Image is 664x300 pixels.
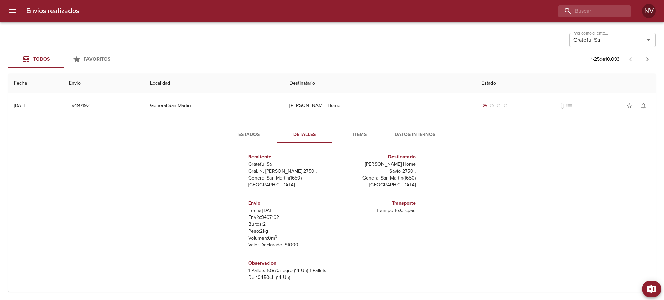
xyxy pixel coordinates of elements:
span: No tiene pedido asociado [566,102,573,109]
sup: 3 [275,234,277,239]
th: Localidad [145,74,284,93]
div: Tabs detalle de guia [221,126,443,143]
span: No tiene documentos adjuntos [559,102,566,109]
p: Bultos: 2 [248,221,329,228]
span: Estados [225,130,273,139]
h6: Observacion [248,260,329,267]
td: [PERSON_NAME] Home [284,93,476,118]
p: 1 Pallets 10870negro (14 Un) 1 Pallets De 10450ch (14 Un) [248,267,329,281]
p: 1 - 25 de 10.093 [591,56,620,63]
span: radio_button_unchecked [504,104,508,108]
th: Fecha [8,74,63,93]
input: buscar [558,5,619,17]
span: Items [336,130,383,139]
span: notifications_none [640,102,647,109]
span: star_border [626,102,633,109]
p: [GEOGRAPHIC_DATA] [335,182,416,188]
span: Pagina anterior [622,56,639,62]
div: Tabs Envios [8,51,119,68]
td: General San Martin [145,93,284,118]
span: Datos Internos [391,130,439,139]
button: 9497192 [69,99,92,112]
button: Activar notificaciones [636,99,650,113]
span: Detalles [281,130,328,139]
span: Favoritos [84,56,110,62]
button: menu [4,3,21,19]
h6: Destinatario [335,153,416,161]
th: Destinatario [284,74,476,93]
p: Grateful Sa [248,161,329,168]
p: [PERSON_NAME] Home [335,161,416,168]
span: Pagina siguiente [639,51,656,68]
p: Fecha: [DATE] [248,207,329,214]
button: Exportar Excel [642,281,661,297]
button: Agregar a favoritos [622,99,636,113]
p: Savio 2750 , [335,168,416,175]
th: Envio [63,74,145,93]
p: Volumen: 0 m [248,235,329,242]
p: Gral. N. [PERSON_NAME] 2750 ,   [248,168,329,175]
span: Todos [33,56,50,62]
p: Peso: 2 kg [248,228,329,235]
p: [GEOGRAPHIC_DATA] [248,182,329,188]
h6: Remitente [248,153,329,161]
h6: Envios realizados [26,6,79,17]
span: radio_button_unchecked [497,104,501,108]
div: Abrir información de usuario [642,4,656,18]
button: Abrir [644,35,653,45]
div: [DATE] [14,103,27,108]
p: Transporte: Clicpaq [335,207,416,214]
span: radio_button_unchecked [490,104,494,108]
p: General San Martin ( 1650 ) [335,175,416,182]
p: Envío: 9497192 [248,214,329,221]
p: Valor Declarado: $ 1000 [248,242,329,249]
span: radio_button_checked [483,104,487,108]
p: General San Martin ( 1650 ) [248,175,329,182]
div: NV [642,4,656,18]
h6: Envio [248,200,329,207]
div: Generado [481,102,509,109]
h6: Transporte [335,200,416,207]
th: Estado [476,74,656,93]
span: 9497192 [72,101,90,110]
